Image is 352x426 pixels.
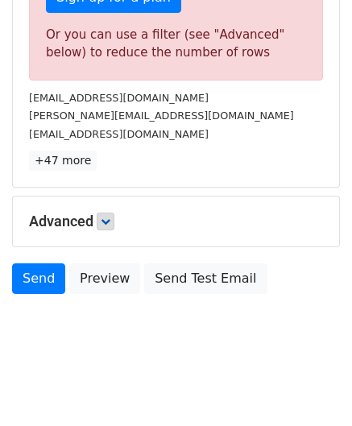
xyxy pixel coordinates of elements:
[29,151,97,171] a: +47 more
[12,263,65,294] a: Send
[29,128,209,140] small: [EMAIL_ADDRESS][DOMAIN_NAME]
[69,263,140,294] a: Preview
[29,92,209,104] small: [EMAIL_ADDRESS][DOMAIN_NAME]
[29,213,323,230] h5: Advanced
[144,263,267,294] a: Send Test Email
[46,26,306,62] div: Or you can use a filter (see "Advanced" below) to reduce the number of rows
[271,349,352,426] iframe: Chat Widget
[29,110,294,122] small: [PERSON_NAME][EMAIL_ADDRESS][DOMAIN_NAME]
